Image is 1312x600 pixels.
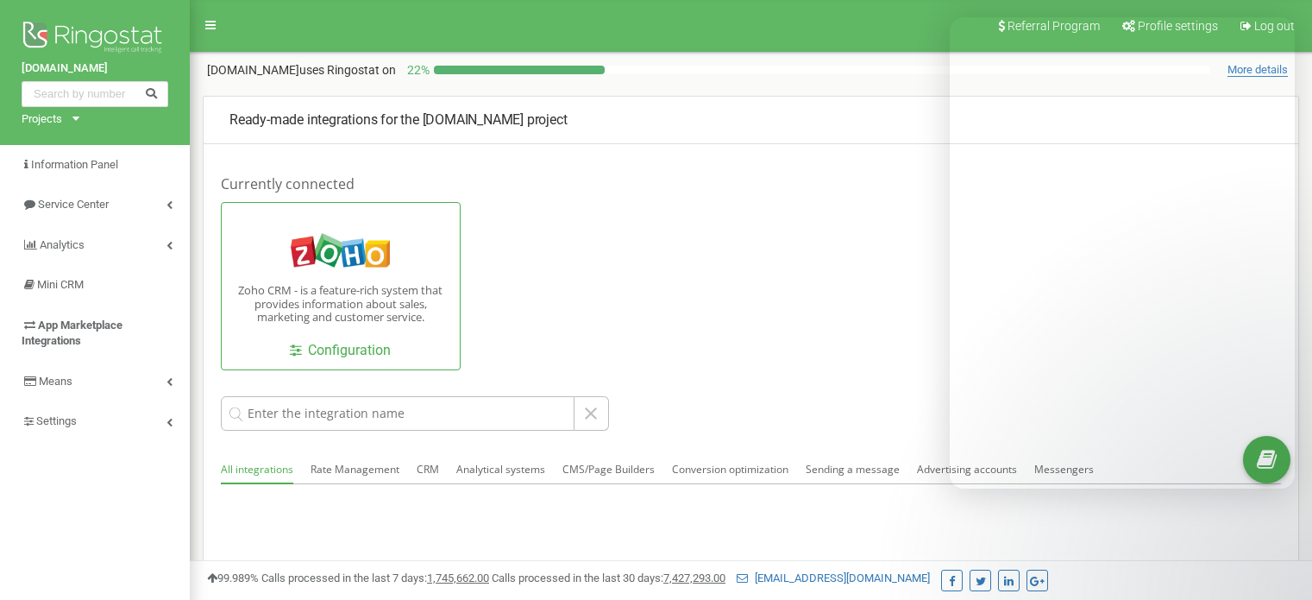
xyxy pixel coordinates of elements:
button: Sending a message [806,457,900,483]
font: uses Ringostat on [299,63,396,77]
font: App Marketplace Integrations [22,319,122,348]
font: Advertising accounts [917,462,1017,477]
iframe: Intercom live chat [1253,502,1295,544]
font: Service Center [38,198,109,211]
font: Mini CRM [37,278,84,291]
font: Configuration [308,342,391,358]
font: Projects [22,112,62,125]
button: Advertising accounts [917,457,1017,483]
font: 7,427,293.00 [663,572,725,584]
iframe: Intercom live chat [950,17,1295,489]
button: CRM [417,457,439,483]
font: Rate Management [311,462,399,477]
font: 22 [407,63,421,77]
a: Configuration [290,341,391,361]
button: All integrations [221,457,293,484]
font: 99.989% [217,572,259,584]
img: Ringostat logo [22,17,168,60]
button: Conversion optimization [672,457,788,483]
font: Currently connected [221,174,355,193]
input: Search by number [22,81,168,107]
font: CMS/Page Builders [562,462,655,477]
font: [DOMAIN_NAME] [207,63,299,77]
button: CMS/Page Builders [562,457,655,483]
font: All integrations [221,462,293,477]
input: Enter the integration name [221,396,574,431]
font: Means [39,375,72,388]
a: [DOMAIN_NAME] [22,60,168,77]
button: Rate Management [311,457,399,483]
font: [DOMAIN_NAME] project [423,111,568,128]
font: Analytical systems [456,462,545,477]
font: [EMAIL_ADDRESS][DOMAIN_NAME] [755,572,930,584]
font: Sending a message [806,462,900,477]
font: Ready-made integrations for the [229,111,419,128]
font: [DOMAIN_NAME] [22,61,108,74]
font: Calls processed in the last 30 days: [492,572,663,584]
a: [EMAIL_ADDRESS][DOMAIN_NAME] [737,572,930,584]
font: Calls processed in the last 7 days: [261,572,427,584]
font: Information Panel [31,158,118,171]
font: Conversion optimization [672,462,788,477]
font: CRM [417,462,439,477]
font: Analytics [40,238,85,251]
font: 1,745,662.00 [427,572,489,584]
font: Zoho CRM - is a feature-rich system that provides information about sales, marketing and customer... [238,282,443,325]
font: Settings [36,414,77,427]
button: Analytical systems [456,457,545,483]
font: % [421,63,430,77]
